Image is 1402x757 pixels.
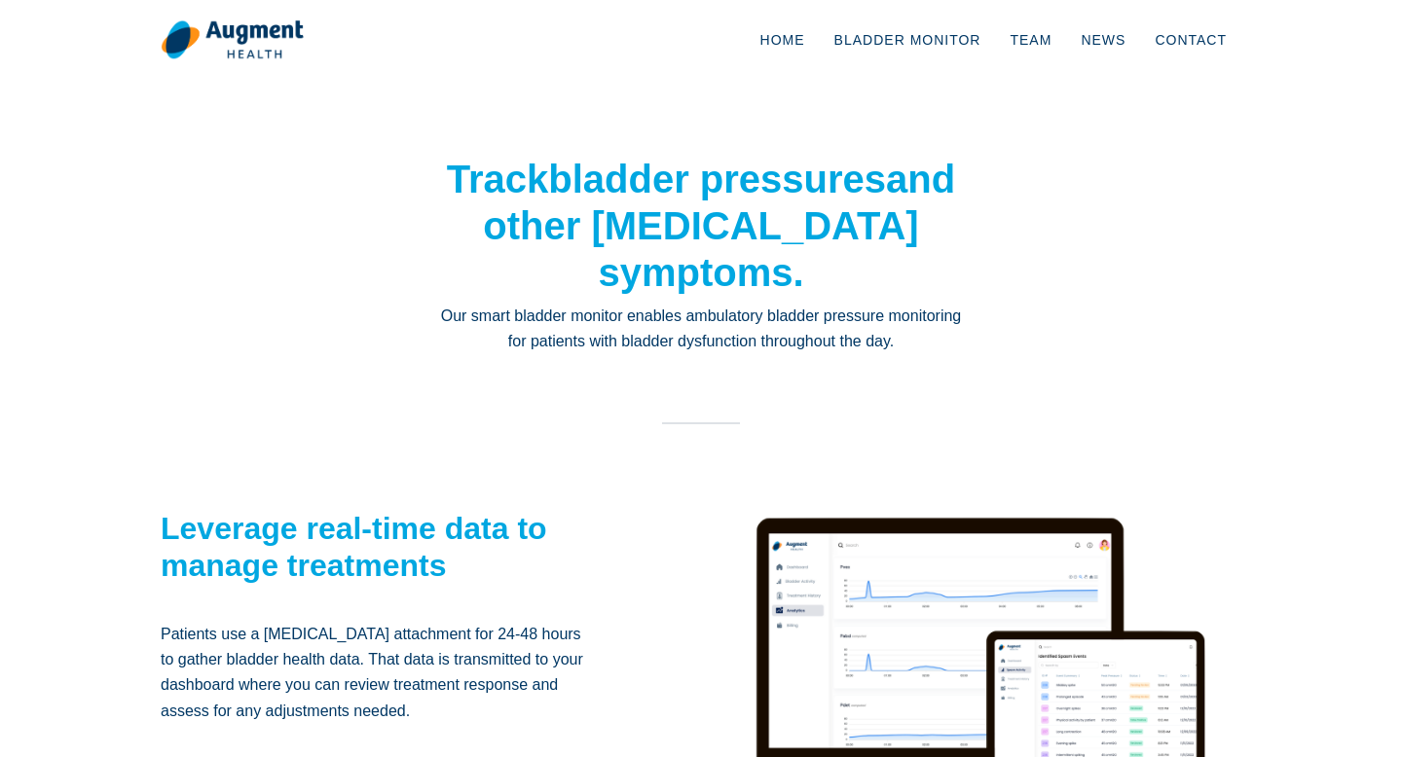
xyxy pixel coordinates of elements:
[161,19,304,60] img: logo
[548,158,886,200] strong: bladder pressures
[438,304,964,355] p: Our smart bladder monitor enables ambulatory bladder pressure monitoring for patients with bladde...
[995,8,1066,72] a: Team
[438,156,964,296] h1: Track and other [MEDICAL_DATA] symptoms.
[161,510,594,585] h2: Leverage real-time data to manage treatments
[1066,8,1140,72] a: News
[1140,8,1241,72] a: Contact
[820,8,996,72] a: Bladder Monitor
[161,622,594,725] p: Patients use a [MEDICAL_DATA] attachment for 24-48 hours to gather bladder health data. That data...
[746,8,820,72] a: Home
